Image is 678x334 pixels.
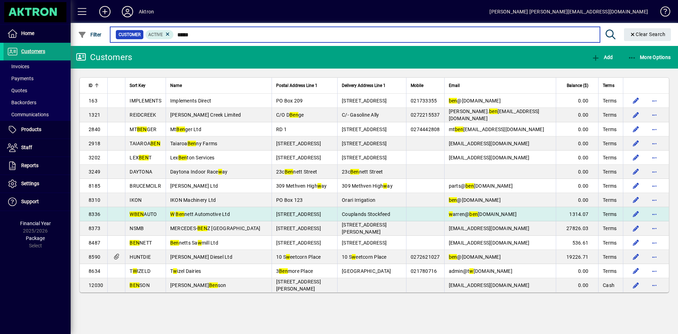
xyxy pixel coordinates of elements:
[170,240,179,246] em: Ben
[4,193,71,211] a: Support
[170,183,218,189] span: [PERSON_NAME] Ltd
[342,82,386,89] span: Delivery Address Line 1
[130,211,157,217] span: AUTO
[350,169,359,175] em: Ben
[89,183,100,189] span: 8185
[603,82,614,89] span: Terms
[7,88,27,93] span: Quotes
[449,197,457,203] em: ben
[556,264,598,278] td: 0.00
[630,138,642,149] button: Edit
[170,268,201,274] span: T izel Dairies
[4,139,71,157] a: Staff
[630,194,642,206] button: Edit
[556,94,598,108] td: 0.00
[170,82,182,89] span: Name
[21,48,45,54] span: Customers
[133,268,137,274] em: W
[89,155,100,160] span: 3202
[630,251,642,263] button: Edit
[649,265,660,277] button: More options
[630,180,642,192] button: Edit
[649,180,660,192] button: More options
[449,211,453,217] em: w
[130,98,161,104] span: IMPLEMENTS
[130,112,156,118] span: REIDCREEK
[449,197,501,203] span: @[DOMAIN_NAME]
[89,112,100,118] span: 1321
[89,240,100,246] span: 8487
[455,127,463,132] em: ben
[148,32,163,37] span: Active
[449,211,517,217] span: arren@ [DOMAIN_NAME]
[449,225,530,231] span: [EMAIL_ADDRESS][DOMAIN_NAME]
[603,154,617,161] span: Terms
[176,127,185,132] em: Ben
[603,282,614,289] span: Cash
[556,250,598,264] td: 19226.71
[21,199,39,204] span: Support
[556,179,598,193] td: 0.00
[218,169,222,175] em: w
[130,183,161,189] span: BRUCEMCILR
[89,127,100,132] span: 2840
[649,194,660,206] button: More options
[342,98,387,104] span: [STREET_ADDRESS]
[630,31,666,37] span: Clear Search
[130,282,150,288] span: SON
[170,282,226,288] span: [PERSON_NAME] son
[150,141,160,146] em: BEN
[276,254,321,260] span: 10 S eetcorn Place
[285,169,293,175] em: Ben
[342,222,387,235] span: [STREET_ADDRESS][PERSON_NAME]
[630,95,642,106] button: Edit
[342,211,390,217] span: Couplands Stockfeed
[630,109,642,121] button: Edit
[89,98,97,104] span: 163
[603,239,617,246] span: Terms
[603,225,617,232] span: Terms
[591,54,613,60] span: Add
[94,5,116,18] button: Add
[630,280,642,291] button: Edit
[286,254,290,260] em: w
[342,141,387,146] span: [STREET_ADDRESS]
[342,254,387,260] span: 10 S eetcorn Place
[4,157,71,175] a: Reports
[449,98,501,104] span: @[DOMAIN_NAME]
[649,109,660,121] button: More options
[342,183,393,189] span: 309 Methven High ay
[603,211,617,218] span: Terms
[137,127,147,132] em: BEN
[603,126,617,133] span: Terms
[130,169,152,175] span: DAYTONA
[649,223,660,234] button: More options
[603,140,617,147] span: Terms
[130,268,150,274] span: T IZELD
[170,155,215,160] span: Lex ton Services
[603,253,617,260] span: Terms
[649,209,660,220] button: More options
[4,72,71,84] a: Payments
[197,225,207,231] em: BEN
[342,155,387,160] span: [STREET_ADDRESS]
[489,109,498,114] em: ben
[603,197,617,204] span: Terms
[130,127,156,132] span: MT GER
[556,122,598,136] td: 0.00
[560,82,595,89] div: Balance ($)
[630,166,642,177] button: Edit
[198,240,202,246] em: w
[411,112,440,118] span: 0272215537
[279,268,288,274] em: Ben
[21,30,34,36] span: Home
[139,155,149,160] em: BEN
[21,145,32,150] span: Staff
[556,151,598,165] td: 0.00
[130,197,142,203] span: IKON
[469,268,473,274] em: w
[342,240,387,246] span: [STREET_ADDRESS]
[170,240,218,246] span: netts Sa mill Ltd
[4,84,71,96] a: Quotes
[556,108,598,122] td: 0.00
